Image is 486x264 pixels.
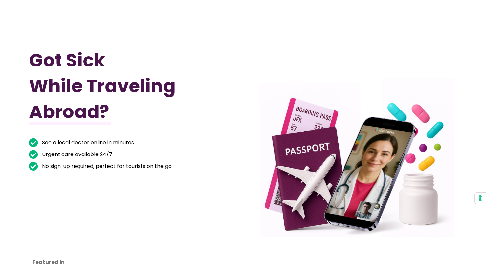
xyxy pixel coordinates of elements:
span: See a local doctor online in minutes [40,138,134,147]
span: Urgent care available 24/7 [40,150,112,159]
button: Your consent preferences for tracking technologies [475,193,486,204]
h1: Got Sick While Traveling Abroad? [29,47,211,125]
span: No sign-up required, perfect for tourists on the go [40,162,172,171]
